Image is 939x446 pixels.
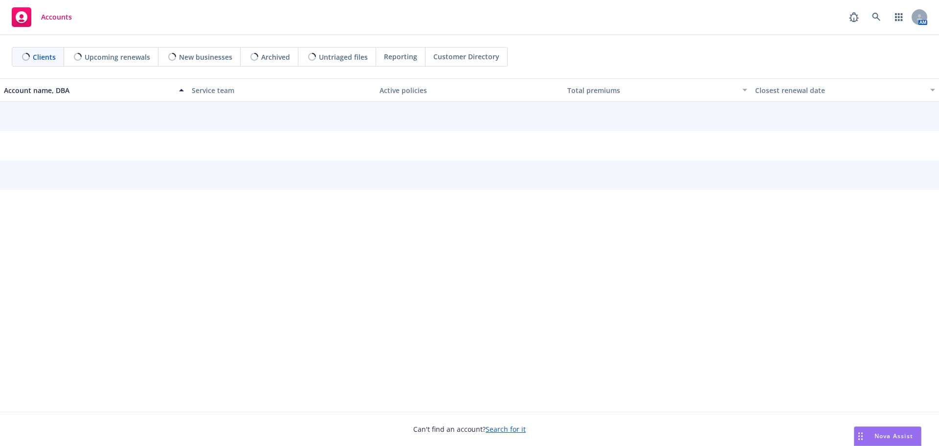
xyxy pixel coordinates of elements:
div: Active policies [380,85,559,95]
span: Customer Directory [433,51,499,62]
button: Closest renewal date [751,78,939,102]
span: Nova Assist [874,432,913,440]
button: Total premiums [563,78,751,102]
div: Account name, DBA [4,85,173,95]
span: Untriaged files [319,52,368,62]
a: Report a Bug [844,7,864,27]
span: Upcoming renewals [85,52,150,62]
span: New businesses [179,52,232,62]
div: Service team [192,85,372,95]
span: Clients [33,52,56,62]
button: Active policies [376,78,563,102]
span: Can't find an account? [413,424,526,434]
a: Switch app [889,7,909,27]
a: Accounts [8,3,76,31]
button: Nova Assist [854,426,921,446]
span: Reporting [384,51,417,62]
button: Service team [188,78,376,102]
div: Drag to move [854,427,867,446]
a: Search for it [486,424,526,434]
span: Archived [261,52,290,62]
div: Closest renewal date [755,85,924,95]
div: Total premiums [567,85,737,95]
span: Accounts [41,13,72,21]
a: Search [867,7,886,27]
